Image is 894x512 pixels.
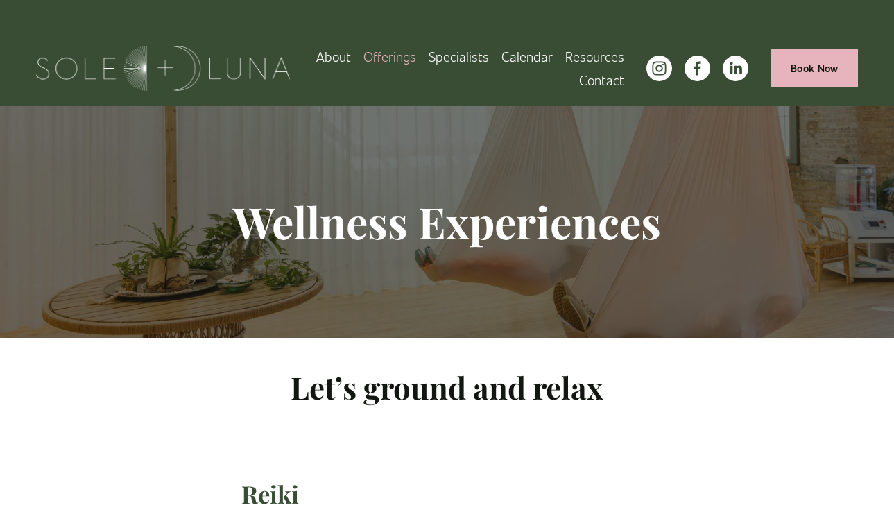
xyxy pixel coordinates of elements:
[565,46,624,67] span: Resources
[579,68,624,92] a: Contact
[36,46,291,91] img: Sole + Luna
[501,44,553,68] a: Calendar
[241,478,653,510] h3: Reiki
[363,46,416,67] span: Offerings
[565,44,624,68] a: folder dropdown
[685,56,710,81] a: facebook-unauth
[723,56,748,81] a: LinkedIn
[241,368,653,407] h2: Let’s ground and relax
[429,44,489,68] a: Specialists
[363,44,416,68] a: folder dropdown
[139,195,755,248] h1: Wellness Experiences
[646,56,672,81] a: instagram-unauth
[771,49,858,87] a: Book Now
[316,44,351,68] a: About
